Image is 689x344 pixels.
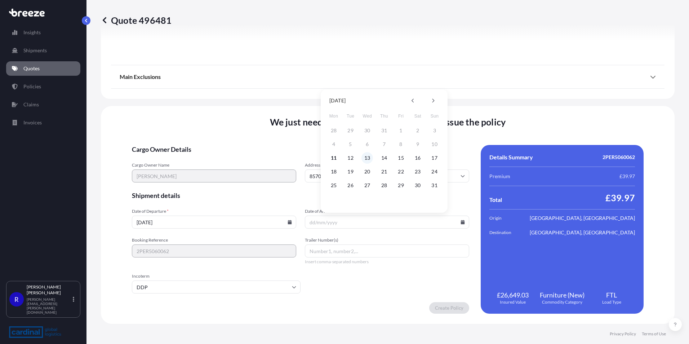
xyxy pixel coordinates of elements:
[500,299,526,305] span: Insured Value
[429,166,440,177] button: 24
[412,180,423,191] button: 30
[411,109,424,123] span: Saturday
[489,173,510,180] span: Premium
[23,65,40,72] p: Quotes
[530,215,635,222] span: [GEOGRAPHIC_DATA], [GEOGRAPHIC_DATA]
[27,297,71,314] p: [PERSON_NAME][EMAIL_ADDRESS][PERSON_NAME][DOMAIN_NAME]
[345,166,356,177] button: 19
[23,29,41,36] p: Insights
[605,192,635,203] span: £39.97
[540,291,584,299] span: Furniture (New)
[361,152,373,164] button: 13
[6,43,80,58] a: Shipments
[489,215,530,222] span: Origin
[361,180,373,191] button: 27
[23,47,47,54] p: Shipments
[345,180,356,191] button: 26
[132,216,296,229] input: dd/mm/yyyy
[328,152,339,164] button: 11
[6,97,80,112] a: Claims
[132,145,469,154] span: Cargo Owner Details
[395,180,407,191] button: 29
[542,299,582,305] span: Commodity Category
[606,291,617,299] span: FTL
[378,109,391,123] span: Thursday
[395,152,407,164] button: 15
[328,180,339,191] button: 25
[132,208,296,214] span: Date of Departure
[642,331,666,337] a: Terms of Use
[378,180,390,191] button: 28
[489,229,530,236] span: Destination
[429,302,469,314] button: Create Policy
[619,173,635,180] span: £39.97
[132,162,296,168] span: Cargo Owner Name
[23,101,39,108] p: Claims
[305,216,469,229] input: dd/mm/yyyy
[6,25,80,40] a: Insights
[270,116,506,128] span: We just need a few more details before we issue the policy
[27,284,71,296] p: [PERSON_NAME] [PERSON_NAME]
[6,79,80,94] a: Policies
[345,152,356,164] button: 12
[6,61,80,76] a: Quotes
[395,166,407,177] button: 22
[610,331,636,337] a: Privacy Policy
[305,244,469,257] input: Number1, number2,...
[305,162,469,168] span: Address
[327,109,340,123] span: Monday
[361,109,374,123] span: Wednesday
[120,73,161,80] span: Main Exclusions
[429,152,440,164] button: 17
[412,152,423,164] button: 16
[23,119,42,126] p: Invoices
[305,169,469,182] input: Cargo owner address
[378,166,390,177] button: 21
[305,208,469,214] span: Date of Arrival
[497,291,529,299] span: £26,649.03
[120,68,656,85] div: Main Exclusions
[328,166,339,177] button: 18
[305,237,469,243] span: Trailer Number(s)
[305,259,469,265] span: Insert comma-separated numbers
[603,154,635,161] span: 2PER5060062
[395,109,408,123] span: Friday
[132,191,469,200] span: Shipment details
[429,180,440,191] button: 31
[132,237,296,243] span: Booking Reference
[412,166,423,177] button: 23
[132,281,301,294] input: Select...
[344,109,357,123] span: Tuesday
[602,299,621,305] span: Load Type
[489,154,533,161] span: Details Summary
[361,166,373,177] button: 20
[489,196,502,203] span: Total
[23,83,41,90] p: Policies
[530,229,635,236] span: [GEOGRAPHIC_DATA], [GEOGRAPHIC_DATA]
[428,109,441,123] span: Sunday
[14,296,19,303] span: R
[6,115,80,130] a: Invoices
[435,304,463,312] p: Create Policy
[329,96,346,105] div: [DATE]
[378,152,390,164] button: 14
[101,14,172,26] p: Quote 496481
[9,326,61,338] img: organization-logo
[132,244,296,257] input: Your internal reference
[132,273,301,279] span: Incoterm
